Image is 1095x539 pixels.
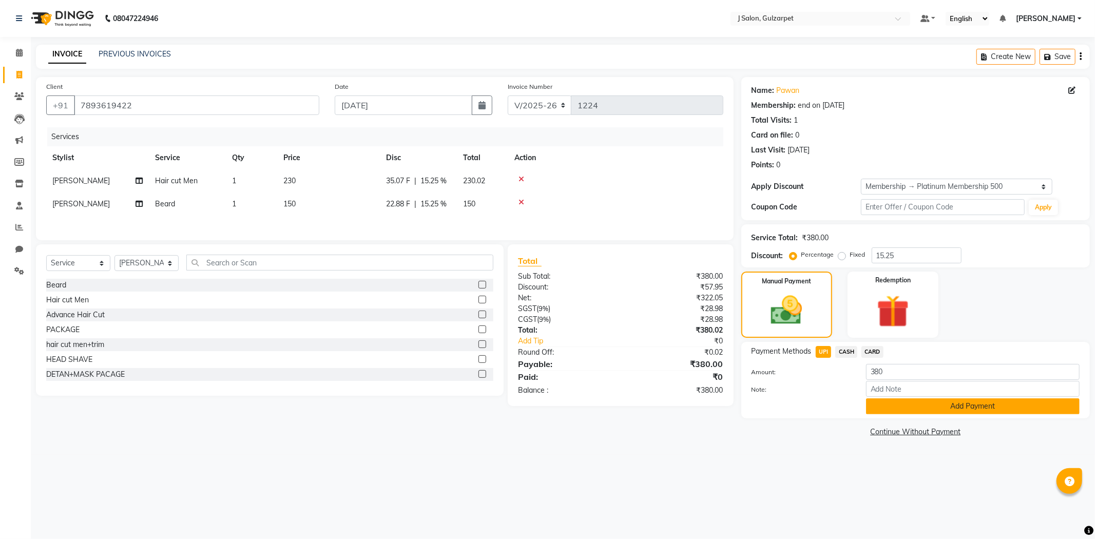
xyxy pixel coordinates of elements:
[508,146,723,169] th: Action
[976,49,1035,65] button: Create New
[155,176,198,185] span: Hair cut Men
[639,336,731,346] div: ₹0
[232,199,236,208] span: 1
[46,295,89,305] div: Hair cut Men
[802,233,829,243] div: ₹380.00
[788,145,810,156] div: [DATE]
[744,385,858,394] label: Note:
[510,282,621,293] div: Discount:
[801,250,834,259] label: Percentage
[48,45,86,64] a: INVOICE
[539,304,548,313] span: 9%
[46,82,63,91] label: Client
[508,82,552,91] label: Invoice Number
[752,160,775,170] div: Points:
[1016,13,1075,24] span: [PERSON_NAME]
[744,368,858,377] label: Amount:
[762,277,811,286] label: Manual Payment
[777,160,781,170] div: 0
[621,271,731,282] div: ₹380.00
[46,339,104,350] div: hair cut men+trim
[794,115,798,126] div: 1
[420,176,447,186] span: 15.25 %
[518,304,536,313] span: SGST
[510,293,621,303] div: Net:
[74,95,319,115] input: Search by Name/Mobile/Email/Code
[761,292,812,329] img: _cash.svg
[510,314,621,325] div: ( )
[46,324,80,335] div: PACKAGE
[113,4,158,33] b: 08047224946
[420,199,447,209] span: 15.25 %
[621,358,731,370] div: ₹380.00
[510,271,621,282] div: Sub Total:
[621,282,731,293] div: ₹57.95
[835,346,857,358] span: CASH
[510,325,621,336] div: Total:
[99,49,171,59] a: PREVIOUS INVOICES
[414,199,416,209] span: |
[510,303,621,314] div: ( )
[621,325,731,336] div: ₹380.02
[850,250,866,259] label: Fixed
[875,276,911,285] label: Redemption
[277,146,380,169] th: Price
[621,347,731,358] div: ₹0.02
[752,145,786,156] div: Last Visit:
[621,385,731,396] div: ₹380.00
[621,314,731,325] div: ₹28.98
[46,95,75,115] button: +91
[510,336,639,346] a: Add Tip
[46,369,125,380] div: DETAN+MASK PACAGE
[232,176,236,185] span: 1
[386,199,410,209] span: 22.88 F
[155,199,175,208] span: Beard
[380,146,457,169] th: Disc
[226,146,277,169] th: Qty
[752,85,775,96] div: Name:
[414,176,416,186] span: |
[335,82,349,91] label: Date
[510,371,621,383] div: Paid:
[46,146,149,169] th: Stylist
[510,358,621,370] div: Payable:
[752,181,861,192] div: Apply Discount
[386,176,410,186] span: 35.07 F
[46,280,66,291] div: Beard
[26,4,97,33] img: logo
[866,364,1080,380] input: Amount
[798,100,845,111] div: end on [DATE]
[752,130,794,141] div: Card on file:
[46,354,92,365] div: HEAD SHAVE
[621,303,731,314] div: ₹28.98
[777,85,800,96] a: Pawan
[752,346,812,357] span: Payment Methods
[518,256,542,266] span: Total
[752,100,796,111] div: Membership:
[867,291,919,332] img: _gift.svg
[539,315,549,323] span: 9%
[46,310,105,320] div: Advance Hair Cut
[816,346,832,358] span: UPI
[866,398,1080,414] button: Add Payment
[283,176,296,185] span: 230
[796,130,800,141] div: 0
[283,199,296,208] span: 150
[518,315,537,324] span: CGST
[52,176,110,185] span: [PERSON_NAME]
[621,293,731,303] div: ₹322.05
[186,255,493,271] input: Search or Scan
[1029,200,1058,215] button: Apply
[861,346,883,358] span: CARD
[463,176,485,185] span: 230.02
[752,115,792,126] div: Total Visits:
[463,199,475,208] span: 150
[52,199,110,208] span: [PERSON_NAME]
[866,381,1080,397] input: Add Note
[149,146,226,169] th: Service
[743,427,1088,437] a: Continue Without Payment
[1040,49,1075,65] button: Save
[752,233,798,243] div: Service Total:
[621,371,731,383] div: ₹0
[510,385,621,396] div: Balance :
